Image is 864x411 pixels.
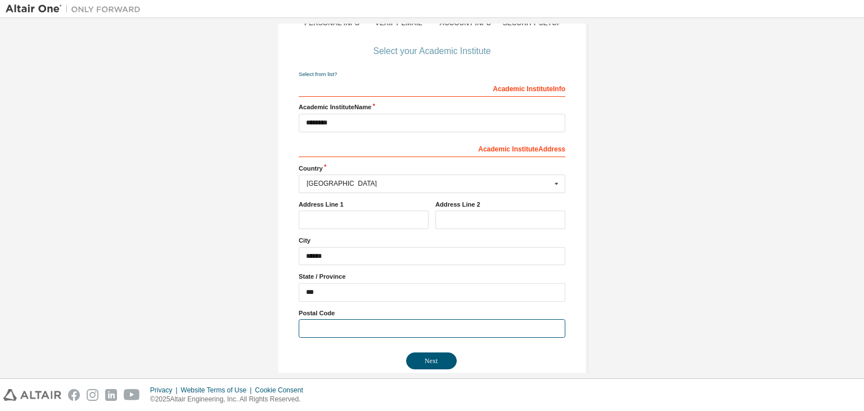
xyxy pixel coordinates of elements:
[299,272,565,281] label: State / Province
[299,139,565,157] div: Academic Institute Address
[255,386,309,395] div: Cookie Consent
[181,386,255,395] div: Website Terms of Use
[299,79,565,97] div: Academic Institute Info
[299,164,565,173] label: Country
[299,71,337,77] a: Select from list?
[105,389,117,401] img: linkedin.svg
[3,389,61,401] img: altair_logo.svg
[307,180,551,187] div: [GEOGRAPHIC_DATA]
[373,48,491,55] div: Select your Academic Institute
[124,389,140,401] img: youtube.svg
[150,395,310,404] p: © 2025 Altair Engineering, Inc. All Rights Reserved.
[6,3,146,15] img: Altair One
[299,236,565,245] label: City
[299,200,429,209] label: Address Line 1
[87,389,98,401] img: instagram.svg
[150,386,181,395] div: Privacy
[435,200,565,209] label: Address Line 2
[406,352,457,369] button: Next
[299,102,565,111] label: Academic Institute Name
[68,389,80,401] img: facebook.svg
[299,309,565,318] label: Postal Code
